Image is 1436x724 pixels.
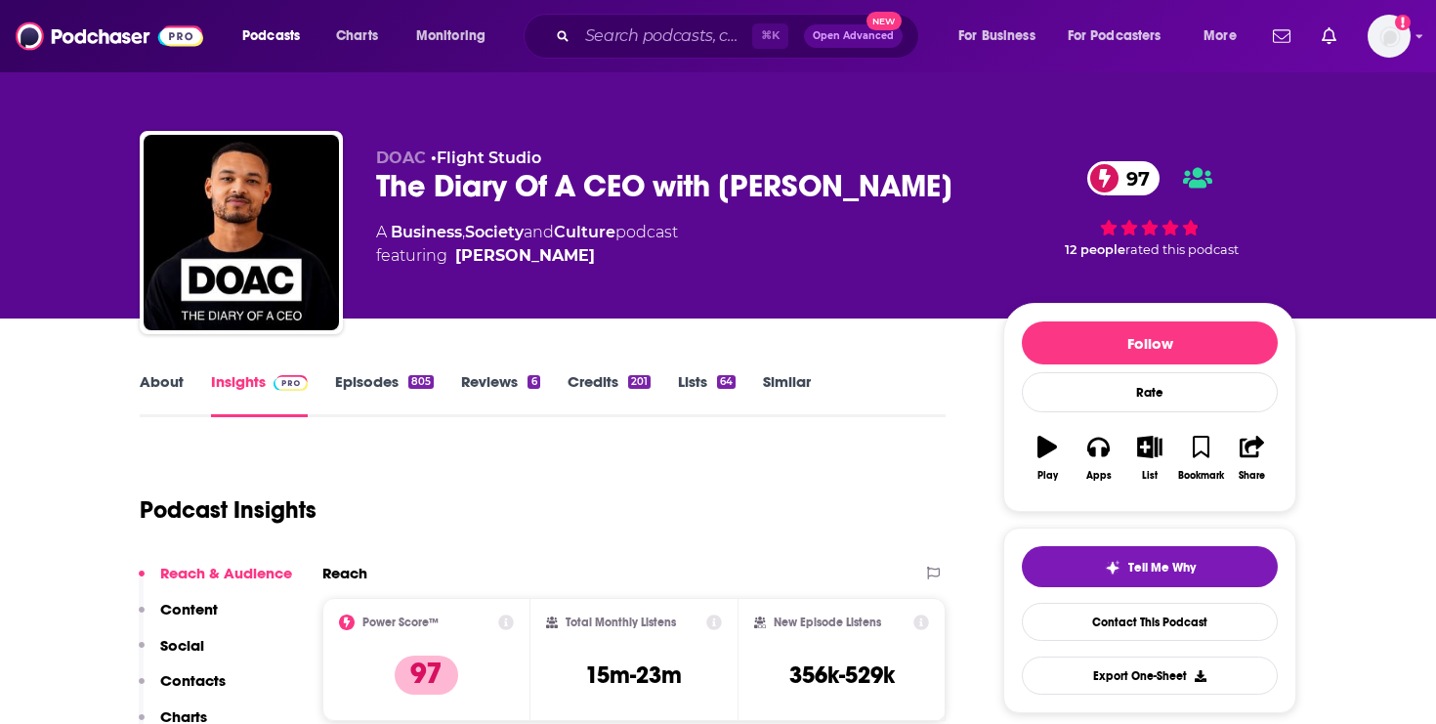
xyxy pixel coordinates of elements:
h2: Total Monthly Listens [566,616,676,629]
a: Society [465,223,524,241]
img: Podchaser - Follow, Share and Rate Podcasts [16,18,203,55]
button: open menu [945,21,1060,52]
a: Episodes805 [335,372,434,417]
div: List [1142,470,1158,482]
span: New [866,12,902,30]
a: Credits201 [568,372,651,417]
a: Culture [554,223,615,241]
div: Rate [1022,372,1278,412]
button: Share [1227,423,1278,493]
button: Social [139,636,204,672]
a: InsightsPodchaser Pro [211,372,308,417]
div: A podcast [376,221,678,268]
div: Search podcasts, credits, & more... [542,14,938,59]
span: 97 [1107,161,1160,195]
img: The Diary Of A CEO with Steven Bartlett [144,135,339,330]
span: , [462,223,465,241]
span: Open Advanced [813,31,894,41]
div: 6 [528,375,539,389]
button: Open AdvancedNew [804,24,903,48]
svg: Add a profile image [1395,15,1411,30]
span: Logged in as autumncomm [1368,15,1411,58]
span: DOAC [376,149,426,167]
span: More [1204,22,1237,50]
h3: 356k-529k [789,660,895,690]
a: Similar [763,372,811,417]
a: Reviews6 [461,372,539,417]
button: open menu [229,21,325,52]
img: User Profile [1368,15,1411,58]
span: Charts [336,22,378,50]
button: Reach & Audience [139,564,292,600]
a: Steven Bartlett [455,244,595,268]
div: Play [1037,470,1058,482]
a: Business [391,223,462,241]
h2: New Episode Listens [774,616,881,629]
button: List [1124,423,1175,493]
span: For Business [958,22,1035,50]
div: Apps [1086,470,1112,482]
a: 97 [1087,161,1160,195]
a: Show notifications dropdown [1314,20,1344,53]
a: Lists64 [678,372,736,417]
button: Bookmark [1175,423,1226,493]
p: Social [160,636,204,655]
button: Apps [1073,423,1123,493]
span: 12 people [1065,242,1125,257]
div: Bookmark [1178,470,1224,482]
div: 64 [717,375,736,389]
button: Play [1022,423,1073,493]
h2: Power Score™ [362,616,439,629]
div: 805 [408,375,434,389]
button: Export One-Sheet [1022,657,1278,695]
input: Search podcasts, credits, & more... [577,21,752,52]
p: Content [160,600,218,618]
p: Contacts [160,671,226,690]
div: 201 [628,375,651,389]
p: 97 [395,656,458,695]
button: Contacts [139,671,226,707]
button: Follow [1022,321,1278,364]
button: open menu [1055,21,1190,52]
a: Show notifications dropdown [1265,20,1298,53]
span: Tell Me Why [1128,560,1196,575]
span: Podcasts [242,22,300,50]
h2: Reach [322,564,367,582]
p: Reach & Audience [160,564,292,582]
span: and [524,223,554,241]
a: Contact This Podcast [1022,603,1278,641]
button: Show profile menu [1368,15,1411,58]
span: For Podcasters [1068,22,1161,50]
div: 97 12 peoplerated this podcast [1003,149,1296,270]
img: Podchaser Pro [274,375,308,391]
span: featuring [376,244,678,268]
button: open menu [402,21,511,52]
h3: 15m-23m [585,660,682,690]
span: • [431,149,541,167]
a: About [140,372,184,417]
span: ⌘ K [752,23,788,49]
button: Content [139,600,218,636]
h1: Podcast Insights [140,495,317,525]
button: open menu [1190,21,1261,52]
span: Monitoring [416,22,486,50]
a: Charts [323,21,390,52]
div: Share [1239,470,1265,482]
a: Flight Studio [437,149,541,167]
button: tell me why sparkleTell Me Why [1022,546,1278,587]
span: rated this podcast [1125,242,1239,257]
img: tell me why sparkle [1105,560,1120,575]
